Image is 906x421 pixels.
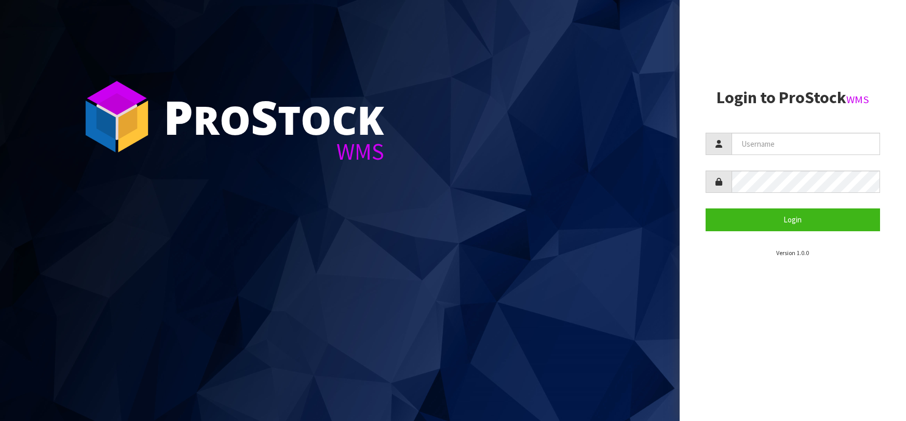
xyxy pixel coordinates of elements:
img: ProStock Cube [78,78,156,156]
span: S [251,85,278,148]
button: Login [706,208,880,231]
h2: Login to ProStock [706,89,880,107]
input: Username [732,133,880,155]
div: WMS [164,140,384,163]
small: WMS [846,93,869,106]
small: Version 1.0.0 [776,249,809,257]
div: ro tock [164,93,384,140]
span: P [164,85,193,148]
